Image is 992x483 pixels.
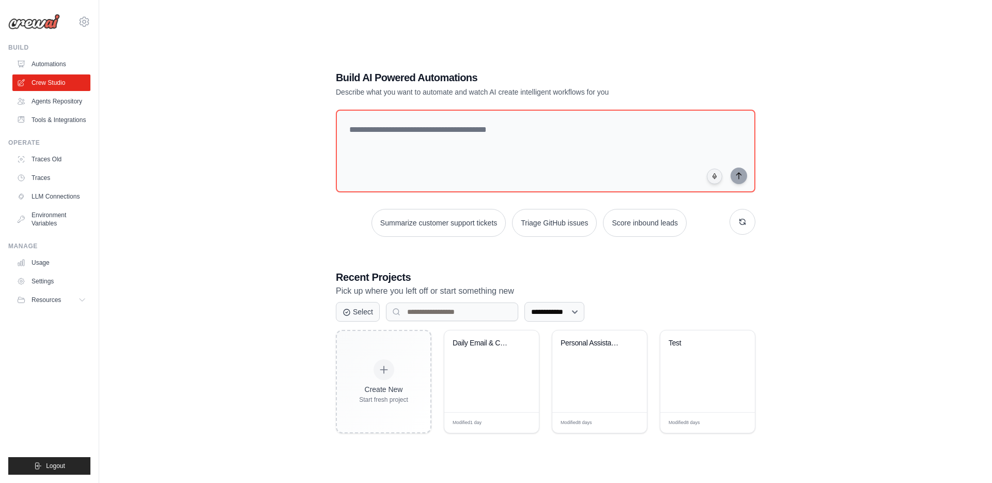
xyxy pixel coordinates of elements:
[515,419,523,427] span: Edit
[336,70,683,85] h1: Build AI Powered Automations
[12,207,90,232] a: Environment Variables
[8,457,90,475] button: Logout
[359,396,408,404] div: Start fresh project
[561,419,592,427] span: Modified 8 days
[8,139,90,147] div: Operate
[603,209,687,237] button: Score inbound leads
[12,188,90,205] a: LLM Connections
[453,419,482,427] span: Modified 1 day
[336,284,755,298] p: Pick up where you left off or start something new
[336,270,755,284] h3: Recent Projects
[707,169,722,184] button: Click to speak your automation idea
[669,419,700,427] span: Modified 8 days
[336,302,380,322] button: Select
[12,273,90,290] a: Settings
[669,339,731,348] div: Test
[453,339,515,348] div: Daily Email & Calendar Summary Automation
[8,43,90,52] div: Build
[512,209,597,237] button: Triage GitHub issues
[730,209,755,235] button: Get new suggestions
[8,14,60,29] img: Logo
[12,170,90,186] a: Traces
[12,56,90,72] a: Automations
[12,254,90,271] a: Usage
[371,209,506,237] button: Summarize customer support tickets
[561,339,623,348] div: Personal Assistant - Weekly Email & Calendar Summary
[336,87,683,97] p: Describe what you want to automate and watch AI create intelligent workflows for you
[623,419,631,427] span: Edit
[46,462,65,470] span: Logout
[731,419,739,427] span: Edit
[12,292,90,308] button: Resources
[12,74,90,91] a: Crew Studio
[359,384,408,395] div: Create New
[12,93,90,110] a: Agents Repository
[12,151,90,168] a: Traces Old
[8,242,90,250] div: Manage
[12,112,90,128] a: Tools & Integrations
[32,296,61,304] span: Resources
